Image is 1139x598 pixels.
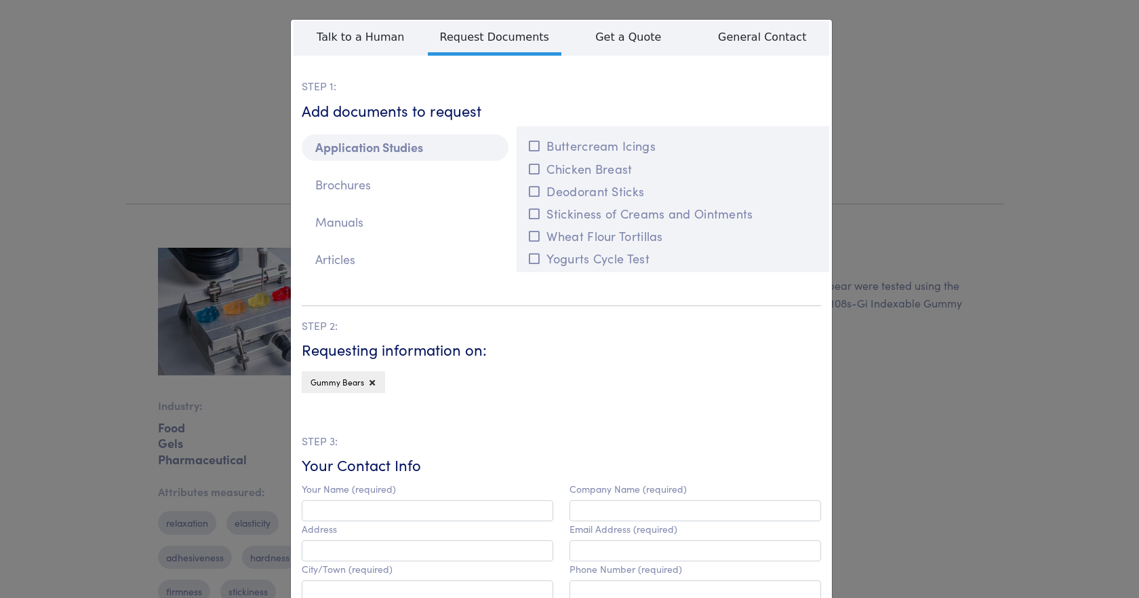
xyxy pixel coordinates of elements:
[569,523,677,535] label: Email Address (required)
[569,563,682,575] label: Phone Number (required)
[302,100,821,122] h6: Add documents to request
[525,202,821,225] button: Stickiness of Creams and Ointments
[569,483,687,495] label: Company Name (required)
[302,317,821,335] p: STEP 2:
[302,455,821,476] h6: Your Contact Info
[302,523,337,535] label: Address
[302,432,821,450] p: STEP 3:
[302,209,508,236] p: Manuals
[696,21,830,52] span: General Contact
[302,134,508,161] p: Application Studies
[525,270,821,293] button: Toothpaste - Tarter Control Gel
[294,21,428,52] span: Talk to a Human
[525,180,821,202] button: Deodorant Sticks
[302,339,821,360] h6: Requesting information on:
[302,563,393,575] label: City/Town (required)
[302,77,821,95] p: STEP 1:
[561,21,696,52] span: Get a Quote
[525,247,821,269] button: Yogurts Cycle Test
[302,483,396,495] label: Your Name (required)
[311,376,364,388] span: Gummy Bears
[302,172,508,198] p: Brochures
[302,246,508,273] p: Articles
[525,225,821,247] button: Wheat Flour Tortillas
[525,157,821,180] button: Chicken Breast
[428,21,562,56] span: Request Documents
[525,134,821,157] button: Buttercream Icings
